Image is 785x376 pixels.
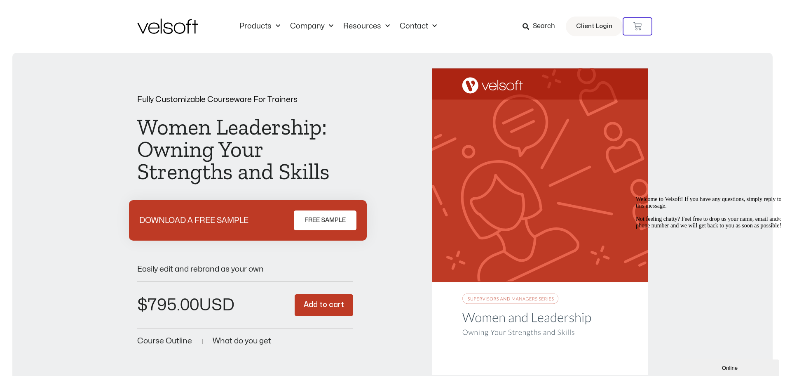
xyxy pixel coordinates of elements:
[566,17,623,36] a: Client Login
[137,96,354,104] p: Fully Customizable Courseware For Trainers
[139,217,248,225] p: DOWNLOAD A FREE SAMPLE
[213,337,271,345] a: What do you get
[633,193,781,355] iframe: chat widget
[533,21,555,32] span: Search
[395,22,442,31] a: ContactMenu Toggle
[234,22,442,31] nav: Menu
[137,19,198,34] img: Velsoft Training Materials
[3,3,152,36] div: Welcome to Velsoft! If you have any questions, simply reply to this message.Not feeling chatty? F...
[137,337,192,345] a: Course Outline
[338,22,395,31] a: ResourcesMenu Toggle
[305,215,346,225] span: FREE SAMPLE
[137,297,199,313] bdi: 795.00
[295,294,353,316] button: Add to cart
[234,22,285,31] a: ProductsMenu Toggle
[137,297,148,313] span: $
[432,68,648,375] img: Second Product Image
[523,19,561,33] a: Search
[294,210,356,230] a: FREE SAMPLE
[680,358,781,376] iframe: chat widget
[137,265,354,273] p: Easily edit and rebrand as your own
[285,22,338,31] a: CompanyMenu Toggle
[3,3,152,36] span: Welcome to Velsoft! If you have any questions, simply reply to this message. Not feeling chatty? ...
[137,116,354,183] h1: Women Leadership: Owning Your Strengths and Skills
[576,21,612,32] span: Client Login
